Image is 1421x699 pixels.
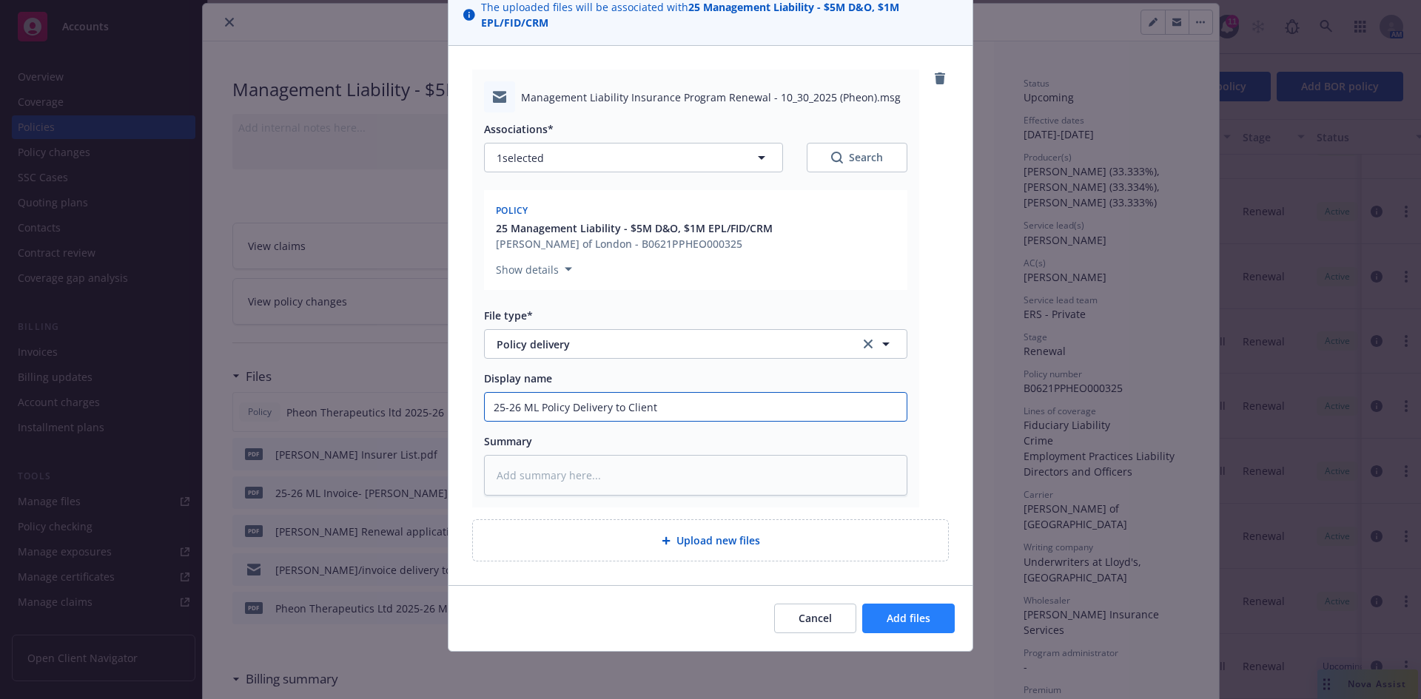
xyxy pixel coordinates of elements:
span: Upload new files [676,533,760,548]
input: Add display name here... [485,393,907,421]
div: Upload new files [472,519,949,561]
span: Summary [484,434,532,448]
span: Add files [887,611,930,625]
button: Add files [862,604,955,633]
button: Cancel [774,604,856,633]
span: Cancel [799,611,832,625]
